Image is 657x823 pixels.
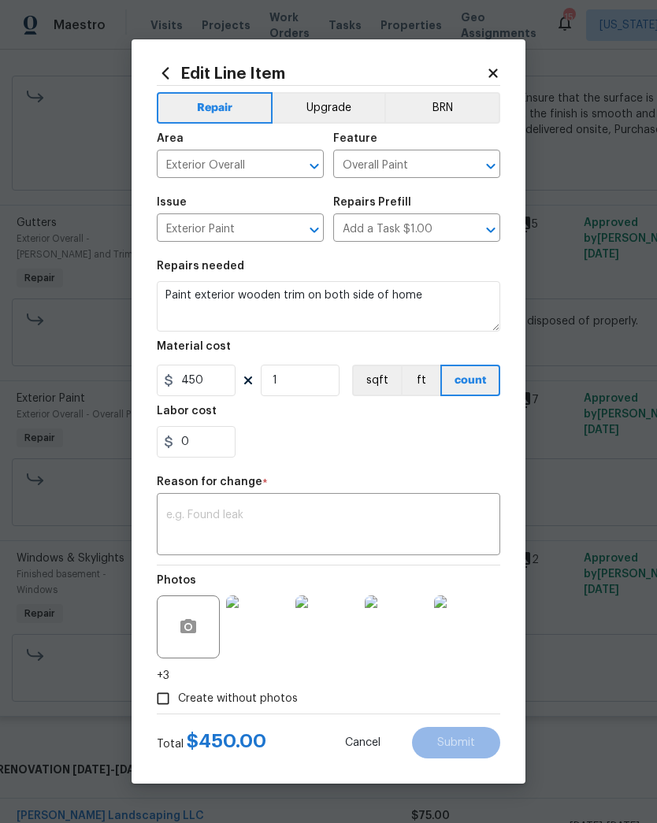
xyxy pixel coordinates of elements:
div: Total [157,733,266,752]
span: Submit [437,737,475,749]
button: sqft [352,365,401,396]
h5: Issue [157,197,187,208]
button: Open [480,219,502,241]
button: ft [401,365,440,396]
h5: Area [157,133,184,144]
button: Open [480,155,502,177]
button: BRN [384,92,500,124]
h5: Material cost [157,341,231,352]
span: Cancel [345,737,380,749]
h5: Repairs needed [157,261,244,272]
button: Repair [157,92,273,124]
button: count [440,365,500,396]
h5: Photos [157,575,196,586]
button: Open [303,219,325,241]
span: $ 450.00 [187,732,266,751]
h2: Edit Line Item [157,65,486,82]
button: Open [303,155,325,177]
h5: Labor cost [157,406,217,417]
h5: Feature [333,133,377,144]
h5: Reason for change [157,476,262,487]
span: +3 [157,668,169,684]
button: Cancel [320,727,406,758]
h5: Repairs Prefill [333,197,411,208]
textarea: Paint exterior wooden trim on both side of home [157,281,500,332]
button: Submit [412,727,500,758]
span: Create without photos [178,691,298,707]
button: Upgrade [273,92,385,124]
